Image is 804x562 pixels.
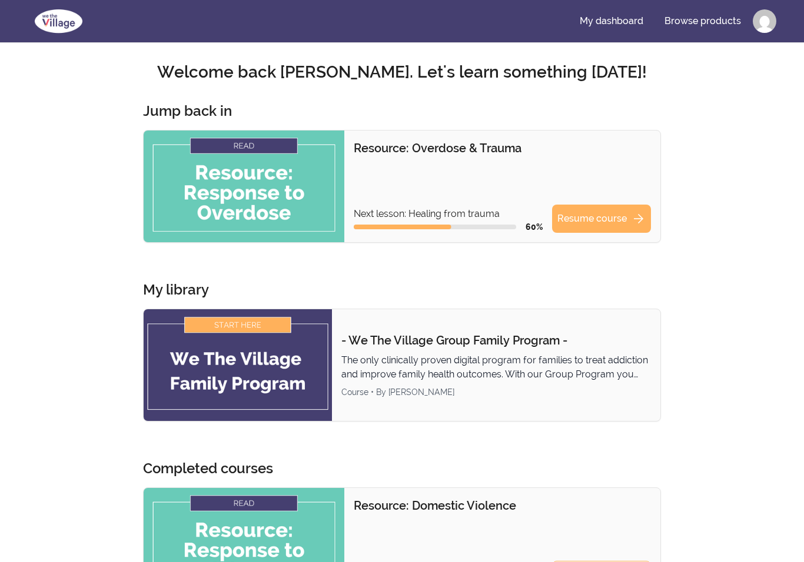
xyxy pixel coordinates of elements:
span: 60 % [526,222,543,232]
span: arrow_forward [632,212,646,226]
a: My dashboard [570,7,653,35]
a: Product image for - We The Village Group Family Program -- We The Village Group Family Program -T... [143,309,661,421]
a: Browse products [655,7,750,35]
a: Resume coursearrow_forward [552,205,651,233]
div: Course progress [354,225,516,229]
p: Resource: Domestic Violence [354,497,651,514]
img: Profile image for Yvette Z Bryan [753,9,776,33]
nav: Main [570,7,776,35]
img: We The Village logo [28,7,89,35]
p: Resource: Overdose & Trauma [354,140,651,156]
p: Next lesson: Healing from trauma [354,207,543,221]
div: Course • By [PERSON_NAME] [341,386,651,398]
h3: Completed courses [143,459,273,478]
img: Product image for Resource: Overdose & Trauma [144,131,344,242]
p: - We The Village Group Family Program - [341,332,651,349]
img: Product image for - We The Village Group Family Program - [144,309,332,421]
p: The only clinically proven digital program for families to treat addiction and improve family hea... [341,353,651,382]
h2: Welcome back [PERSON_NAME]. Let's learn something [DATE]! [28,62,776,83]
h3: My library [143,280,209,299]
h3: Jump back in [143,102,232,121]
